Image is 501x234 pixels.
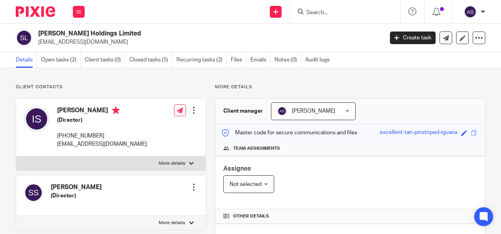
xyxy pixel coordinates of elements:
[233,213,269,219] span: Other details
[380,128,457,137] div: excellent-tan-pinstriped-iguana
[24,106,49,132] img: svg%3E
[38,30,310,38] h2: [PERSON_NAME] Holdings Limited
[57,106,147,116] h4: [PERSON_NAME]
[231,52,247,68] a: Files
[57,116,147,124] h5: (Director)
[51,183,102,191] h4: [PERSON_NAME]
[223,165,251,172] span: Assignee
[230,182,262,187] span: Not selected
[223,107,263,115] h3: Client manager
[464,6,477,18] img: svg%3E
[176,52,227,68] a: Recurring tasks (2)
[159,160,185,167] p: More details
[159,220,185,226] p: More details
[129,52,173,68] a: Closed tasks (5)
[275,52,301,68] a: Notes (0)
[41,52,81,68] a: Open tasks (2)
[306,9,377,17] input: Search
[277,106,287,116] img: svg%3E
[112,106,120,114] i: Primary
[57,140,147,148] p: [EMAIL_ADDRESS][DOMAIN_NAME]
[250,52,271,68] a: Emails
[38,38,378,46] p: [EMAIL_ADDRESS][DOMAIN_NAME]
[305,52,334,68] a: Audit logs
[221,129,357,137] p: Master code for secure communications and files
[57,132,147,140] p: [PHONE_NUMBER]
[390,32,436,44] a: Create task
[51,192,102,200] h5: (Director)
[16,84,206,90] p: Client contacts
[24,183,43,202] img: svg%3E
[16,52,37,68] a: Details
[16,6,55,17] img: Pixie
[292,108,335,114] span: [PERSON_NAME]
[233,145,280,152] span: Team assignments
[85,52,125,68] a: Client tasks (0)
[215,84,485,90] p: More details
[16,30,32,46] img: svg%3E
